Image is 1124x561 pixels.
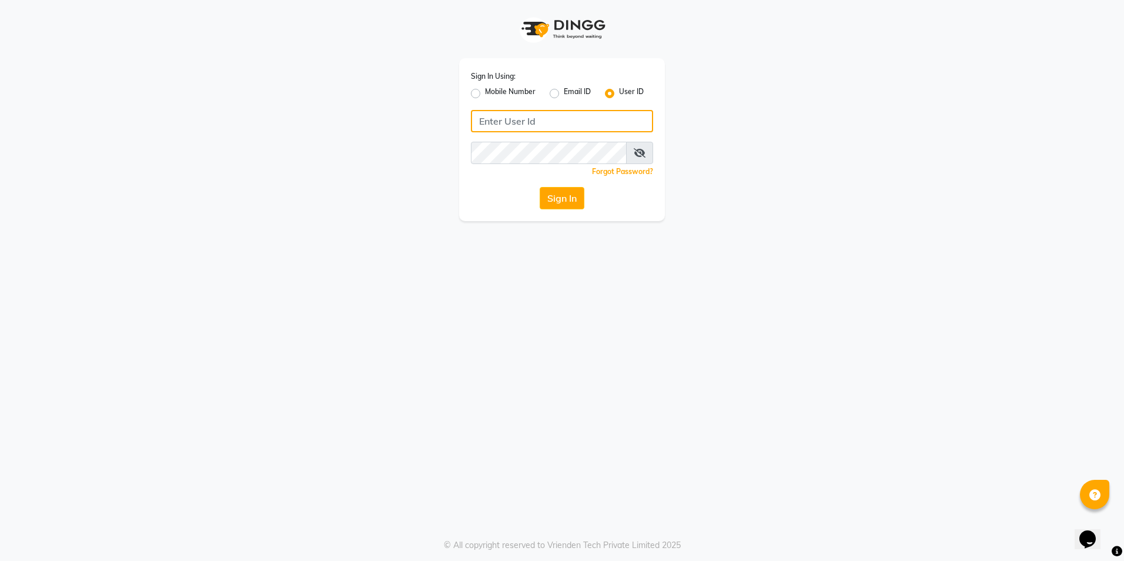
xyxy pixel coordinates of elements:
label: Sign In Using: [471,71,516,82]
button: Sign In [540,187,584,209]
iframe: chat widget [1075,514,1112,549]
input: Username [471,142,627,164]
label: Mobile Number [485,86,536,101]
a: Forgot Password? [592,167,653,176]
label: User ID [619,86,644,101]
label: Email ID [564,86,591,101]
img: logo1.svg [515,12,609,46]
input: Username [471,110,653,132]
